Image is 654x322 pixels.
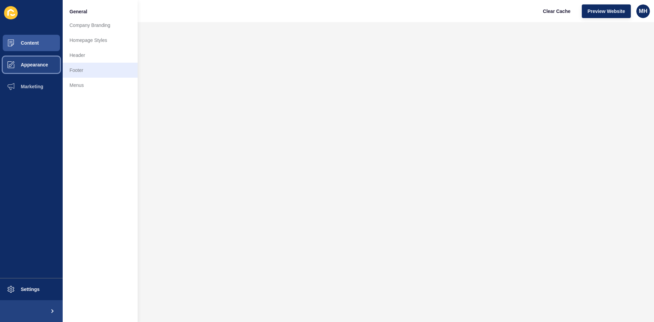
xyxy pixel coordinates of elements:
span: General [69,8,87,15]
span: Clear Cache [543,8,571,15]
button: Preview Website [582,4,631,18]
a: Header [63,48,138,63]
button: Clear Cache [537,4,576,18]
span: Preview Website [588,8,625,15]
a: Company Branding [63,18,138,33]
a: Homepage Styles [63,33,138,48]
a: Footer [63,63,138,78]
span: MH [639,8,648,15]
a: Menus [63,78,138,93]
